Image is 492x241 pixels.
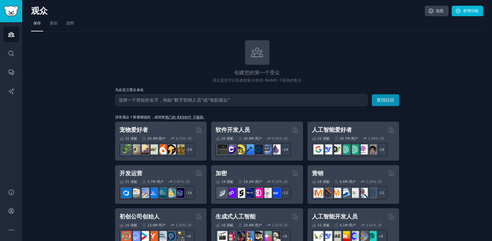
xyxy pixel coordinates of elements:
[157,231,167,241] img: 独立黑客
[147,136,166,141] font: 24.4M 用户
[121,231,131,241] img: 企业家骑行
[217,188,227,198] img: ETH金融
[125,179,138,184] font: 21 潜艇
[176,136,192,141] div: 0.73% /月
[272,223,288,227] div: 1.01% /月
[115,78,399,84] p: 受众是您可以快速搜索/分析的 Reddit 子版块的集合
[314,188,323,198] img: content_marketing
[235,231,245,241] img: 深梦
[349,144,359,154] img: chatgpt_prompts_
[340,136,358,141] font: 20.7M 用户
[121,144,131,154] img: 爬虫学
[216,170,227,177] h2: 加密
[125,136,138,141] font: 31 潜艇
[50,21,57,26] span: 策划
[221,223,234,227] font: 16 潜艇
[189,234,191,238] font: 9
[221,179,234,184] font: 19 潜艇
[130,231,140,241] img: SaaS
[283,148,288,151] font: 19
[272,179,288,184] div: 0.33% /月
[253,144,263,154] img: 反应原生
[115,88,399,92] h3: 为自定义受众命名
[187,148,192,151] font: 24
[139,188,149,198] img: Docker_DevOps
[271,188,281,198] img: defi_
[235,188,245,198] img: 埃斯塔克
[235,144,245,154] img: 学习JavaScript
[166,144,176,154] img: 宠物建议
[322,144,332,154] img: 深度搜索
[130,144,140,154] img: 球蟒
[147,223,166,227] font: 13.9M 用户
[115,69,399,77] h2: 创建您的第一个受众
[312,170,323,177] h2: 营销
[271,144,281,154] img: 炼金药
[331,188,341,198] img: 询问营销
[374,186,387,199] div: +
[283,191,288,195] font: 12
[187,191,192,195] font: 14
[33,21,41,26] span: 保存
[121,188,131,198] img: AzureDevOps
[226,231,236,241] img: 达勒2
[372,94,399,106] button: 查找社区
[147,179,164,184] font: 1.7M 用户
[48,18,60,31] a: 策划
[31,6,425,16] h2: 观众
[349,188,359,198] img: 谷歌广告
[331,231,341,241] img: 抹布
[115,94,367,106] input: 选择一个简短的名字，例如“数字营销人员”或“电影观众”
[262,231,272,241] img: 星空
[173,179,190,184] div: 1.97% /月
[272,136,288,141] div: 0.40% /月
[374,143,387,156] div: +
[182,186,195,199] div: +
[314,144,323,154] img: 谷歌双子座人工智能
[243,136,262,141] font: 30.0M 用户
[358,144,368,154] img: OpenAIDev
[312,213,358,221] h2: 人工智能开发人员
[157,188,167,198] img: 平台工程
[271,231,281,241] img: 梦想展位
[322,188,332,198] img: 比西奥
[244,231,254,241] img: SD福罗尔
[317,179,330,184] font: 18 潜艇
[4,6,18,17] img: GummySearch 徽标
[226,188,236,198] img: 0x多边形
[148,231,158,241] img: ycombinator
[157,144,167,154] img: 玄凤鹦鹉
[216,126,250,134] h2: 软件开发人员
[278,143,291,156] div: +
[66,21,74,26] span: 趋势
[349,231,359,241] img: 开源人工智能
[243,223,262,227] font: 20.4M 用户
[165,115,204,119] a: 热门的 Reddit 子版块
[368,136,384,141] div: 1.94% /月
[175,144,184,154] img: 犬种
[314,231,323,241] img: 朗链
[285,234,287,238] font: 9
[366,179,382,184] div: 1.23% /月
[367,144,377,154] img: 人工智能
[166,231,176,241] img: 创业
[436,8,444,14] font: 信息
[463,8,478,14] font: 新增功能
[244,188,254,198] img: Web3 的
[64,18,76,31] a: 趋势
[340,179,356,184] font: 6.6M 用户
[322,231,332,241] img: 深度搜索
[182,143,195,156] div: +
[221,136,234,141] font: 26 潜艇
[380,191,385,195] font: 11
[358,231,368,241] img: LLMOP
[452,6,483,17] a: 新增功能
[139,231,149,241] img: 启动
[317,223,330,227] font: 15 潜艇
[176,223,192,227] div: 1.33% /月
[366,223,382,227] div: 2.61% /月
[166,188,176,198] img: aws_cdk
[175,188,184,198] img: 平台工程师
[367,231,377,241] img: AI开发者社会
[175,231,184,241] img: 成长我的业务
